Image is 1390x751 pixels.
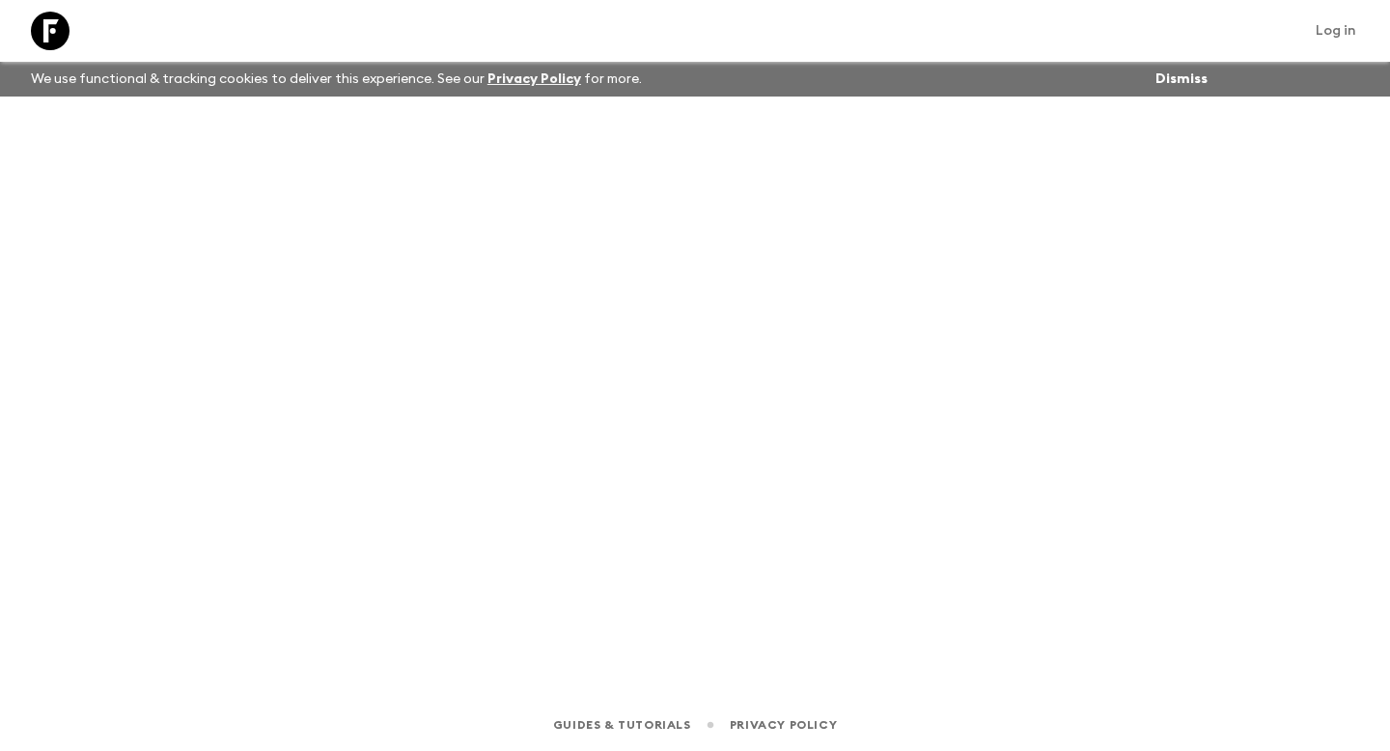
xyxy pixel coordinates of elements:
button: Dismiss [1151,66,1212,93]
a: Guides & Tutorials [553,714,691,736]
a: Privacy Policy [730,714,837,736]
p: We use functional & tracking cookies to deliver this experience. See our for more. [23,62,650,97]
a: Log in [1305,17,1367,44]
a: Privacy Policy [487,72,581,86]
